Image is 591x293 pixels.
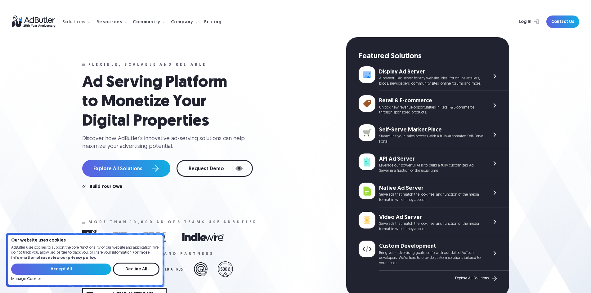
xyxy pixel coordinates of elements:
input: Accept All [11,264,111,275]
a: Custom Development Bring your advertising goals to life with our skilled AdTech developers. We're... [359,236,509,271]
div: A powerful ad server for any website. Ideal for online retailers, blogs, newspapers, community si... [379,76,483,87]
div: Flexible, scalable and reliable [88,63,207,67]
div: API Ad Server [379,155,483,163]
a: Native Ad Server Serve ads that match the look, feel and function of the media format in which th... [359,178,509,207]
div: Streamline your sales process with a fully-automated Self-Serve Portal [379,134,483,144]
a: Self-Serve Market Place Streamline your sales process with a fully-automated Self-Serve Portal [359,120,509,149]
a: API Ad Server Leverage our powerful APIs to build a fully customized Ad Server in a fraction of t... [359,149,509,178]
div: Custom Development [379,242,483,250]
div: Unlock new revenue opportunities in Retail & E-commerce through sponsored products. [379,105,483,116]
h4: Our website uses cookies [11,238,159,243]
div: Video Ad Server [379,214,483,221]
div: Retail & E-commerce [379,97,483,105]
a: Retail & E-commerce Unlock new revenue opportunities in Retail & E-commerce through sponsored pro... [359,91,509,120]
div: Explore All Solutions [455,276,489,281]
h1: Ad Serving Platform to Monetize Your Digital Properties [82,73,244,131]
input: Decline All [113,263,159,276]
div: Solutions [62,20,86,24]
p: AdButler uses cookies to support the core functionality of our website and application. We do not... [11,245,159,261]
div: Leverage our powerful APIs to build a fully customized Ad Server in a fraction of the usual time [379,163,483,174]
div: Serve ads that match the look, feel and function of the media format in which they appear. [379,192,483,203]
a: Video Ad Server Serve ads that match the look, feel and function of the media format in which the... [359,207,509,237]
a: Contact Us [546,16,579,28]
div: Self-Serve Market Place [379,126,483,134]
a: Explore All Solutions [82,160,170,177]
a: Display Ad Server A powerful ad server for any website. Ideal for online retailers, blogs, newspa... [359,62,509,91]
div: Featured Solutions [359,51,509,62]
a: Manage Cookies [11,277,41,281]
a: Request Demo [177,160,253,177]
div: Pricing [204,20,222,24]
div: Community [133,20,160,24]
div: Discover how AdButler's innovative ad-serving solutions can help maximize your advertising potent... [82,135,250,150]
a: Explore All Solutions [455,274,499,282]
div: or [82,185,86,189]
div: Bring your advertising goals to life with our skilled AdTech developers. We're here to provide cu... [379,251,483,266]
div: Resources [96,20,123,24]
div: Native Ad Server [379,184,483,192]
a: Build Your Own [90,185,122,189]
div: Serve ads that match the look, feel and function of the media format in which they appear. [379,221,483,232]
a: Log In [502,16,543,28]
div: Company [171,20,194,24]
a: Pricing [204,19,227,24]
div: More than 10,000 ad ops teams use adbutler [88,220,257,224]
div: Display Ad Server [379,68,483,76]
